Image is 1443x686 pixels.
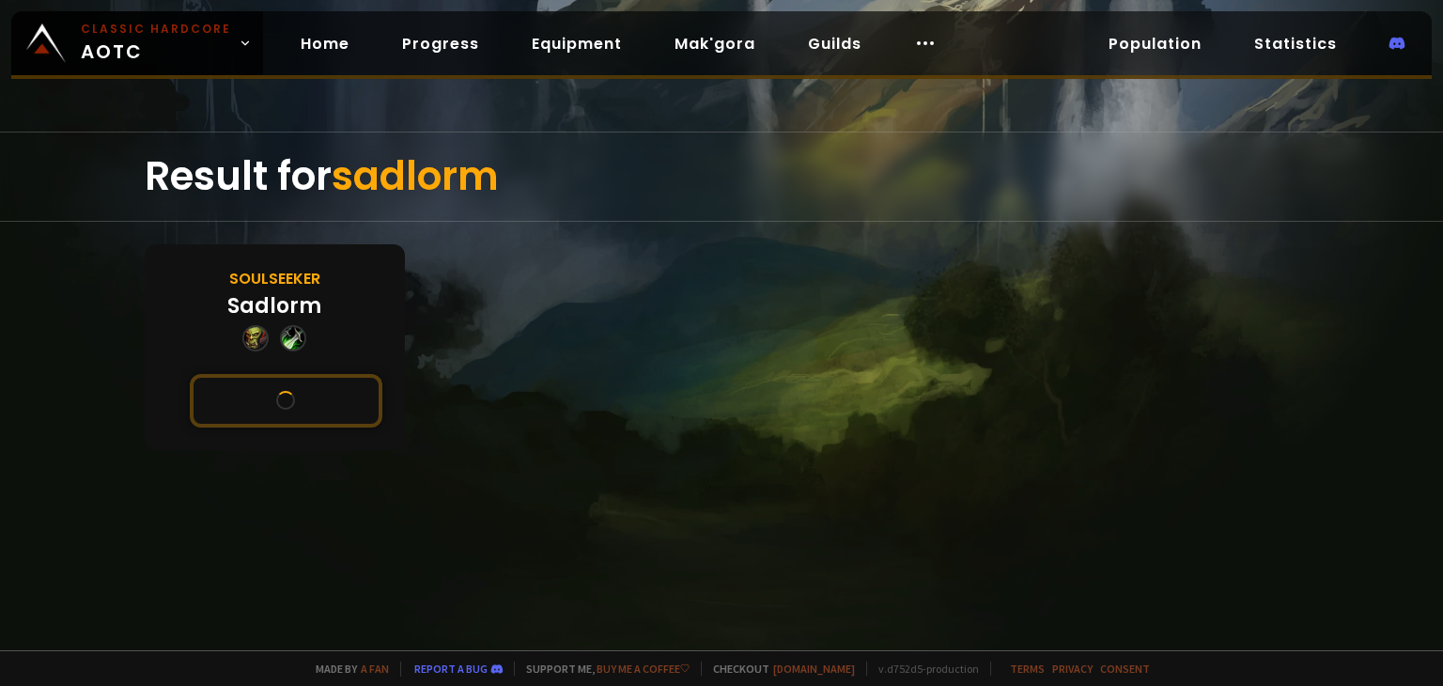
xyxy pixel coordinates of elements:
[659,24,770,63] a: Mak'gora
[11,11,263,75] a: Classic HardcoreAOTC
[1094,24,1217,63] a: Population
[361,662,389,676] a: a fan
[229,267,320,290] div: Soulseeker
[701,662,855,676] span: Checkout
[1052,662,1093,676] a: Privacy
[1100,662,1150,676] a: Consent
[793,24,877,63] a: Guilds
[81,21,231,38] small: Classic Hardcore
[286,24,365,63] a: Home
[304,662,389,676] span: Made by
[190,374,382,428] button: See this character
[81,21,231,66] span: AOTC
[1239,24,1352,63] a: Statistics
[597,662,690,676] a: Buy me a coffee
[514,662,690,676] span: Support me,
[414,662,488,676] a: Report a bug
[1010,662,1045,676] a: Terms
[866,662,979,676] span: v. d752d5 - production
[227,290,321,321] div: Sadlorm
[517,24,637,63] a: Equipment
[387,24,494,63] a: Progress
[145,133,1299,221] div: Result for
[332,148,499,204] span: sadlorm
[773,662,855,676] a: [DOMAIN_NAME]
